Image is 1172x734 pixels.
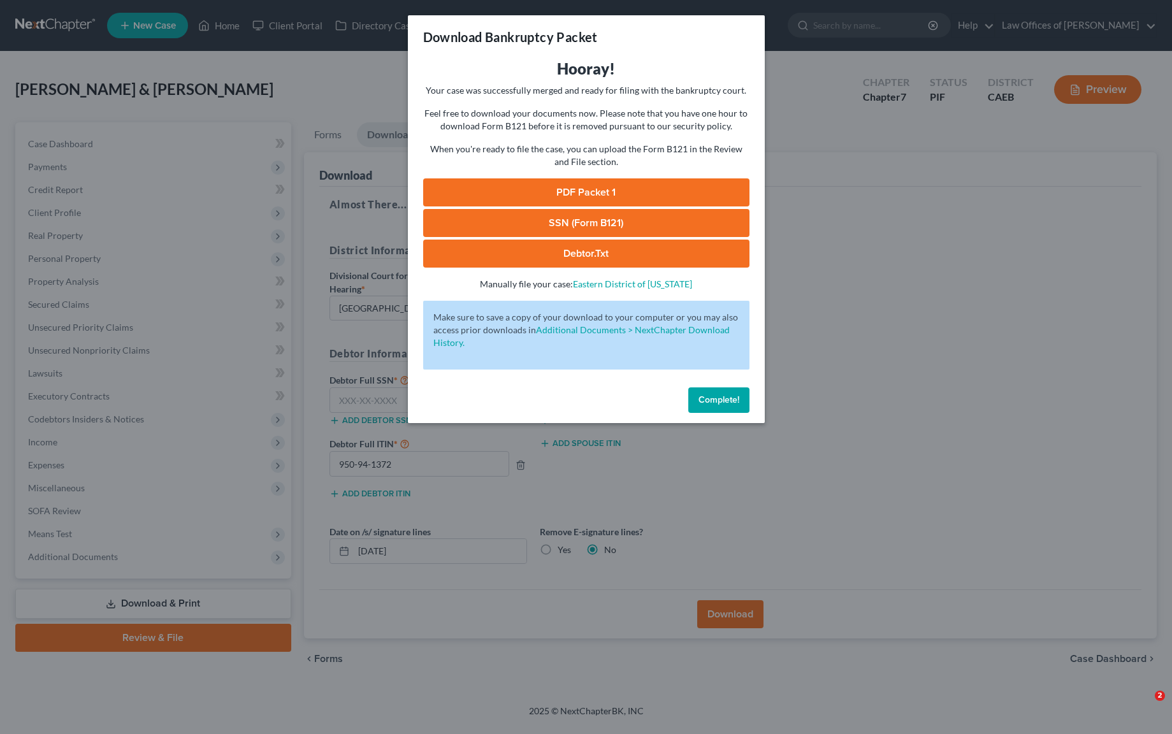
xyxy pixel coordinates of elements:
button: Complete! [688,387,749,413]
p: When you're ready to file the case, you can upload the Form B121 in the Review and File section. [423,143,749,168]
h3: Download Bankruptcy Packet [423,28,598,46]
a: Eastern District of [US_STATE] [573,278,692,289]
p: Manually file your case: [423,278,749,291]
a: SSN (Form B121) [423,209,749,237]
a: Debtor.txt [423,240,749,268]
span: 2 [1155,691,1165,701]
iframe: Intercom live chat [1129,691,1159,721]
p: Your case was successfully merged and ready for filing with the bankruptcy court. [423,84,749,97]
h3: Hooray! [423,59,749,79]
p: Make sure to save a copy of your download to your computer or you may also access prior downloads in [433,311,739,349]
a: PDF Packet 1 [423,178,749,206]
a: Additional Documents > NextChapter Download History. [433,324,730,348]
span: Complete! [698,394,739,405]
p: Feel free to download your documents now. Please note that you have one hour to download Form B12... [423,107,749,133]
